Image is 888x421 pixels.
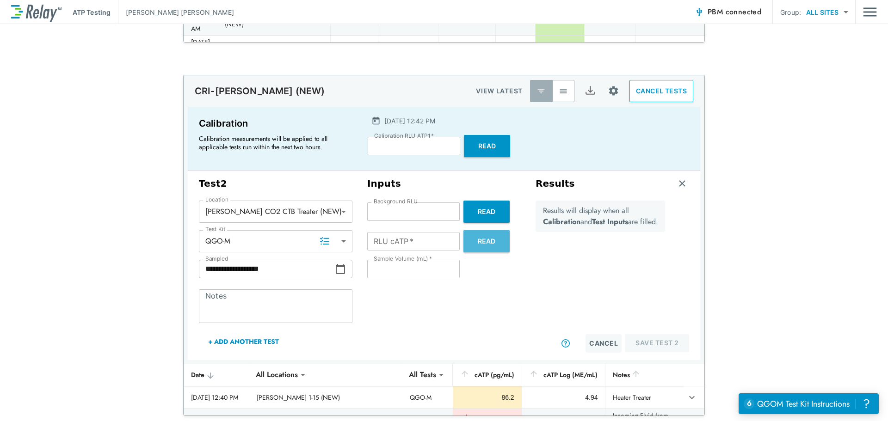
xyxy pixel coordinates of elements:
[73,7,111,17] p: ATP Testing
[205,256,228,262] label: Sampled
[605,386,683,409] td: Heater Treater
[635,36,693,67] td: Pipeline
[693,39,709,55] button: expand row
[371,116,381,125] img: Calender Icon
[126,7,234,17] p: [PERSON_NAME] [PERSON_NAME]
[536,86,546,96] img: Latest
[199,330,288,353] button: + Add Another Test
[536,178,575,189] h3: Results
[402,366,443,384] div: All Tests
[559,86,568,96] img: View All
[402,386,453,409] td: QGO-M
[217,36,282,67] td: Jamestown SWD (NEW)
[608,85,619,97] img: Settings Icon
[460,369,514,380] div: cATP (pg/mL)
[195,85,325,97] p: CRI-[PERSON_NAME] (NEW)
[695,7,704,17] img: Connected Icon
[678,179,687,188] img: Remove
[543,205,658,227] p: Results will display when all and are filled.
[863,3,877,21] img: Drawer Icon
[191,37,210,65] div: [DATE] 11:03 AM
[629,80,693,102] button: CANCEL TESTS
[691,3,765,21] button: PBM connected
[476,85,523,97] p: VIEW LATEST
[199,232,352,250] div: QGO-M
[11,2,62,22] img: LuminUltra Relay
[601,79,626,103] button: Site setup
[199,134,347,151] p: Calibration measurements will be applied to all applicable tests run within the next two hours.
[463,201,510,223] button: Read
[543,216,580,227] b: Calibration
[739,393,879,414] iframe: Resource center
[613,369,675,380] div: Notes
[684,390,700,405] button: expand row
[367,178,521,189] h3: Inputs
[184,364,249,386] th: Date
[199,260,335,278] input: Choose date, selected date is Aug 28, 2025
[530,393,598,402] div: 4.94
[586,334,622,353] button: Cancel
[579,80,601,102] button: Export
[585,85,596,97] img: Export Icon
[199,178,352,189] h3: Test 2
[205,226,226,232] label: Test Kit
[249,366,304,384] div: All Locations
[374,198,418,205] label: Background RLU
[464,135,510,157] button: Read
[463,230,510,252] button: Read
[249,386,402,409] td: [PERSON_NAME] 1-15 (NEW)
[205,196,228,203] label: Location
[374,133,434,139] label: Calibration RLU ATP1
[529,369,598,380] div: cATP Log (ME/mL)
[780,7,801,17] p: Group:
[863,3,877,21] button: Main menu
[191,393,242,402] div: [DATE] 12:40 PM
[592,216,628,227] b: Test Inputs
[708,6,761,18] span: PBM
[461,393,514,402] div: 86.2
[199,116,351,131] p: Calibration
[726,6,762,17] span: connected
[384,116,435,126] p: [DATE] 12:42 PM
[199,202,352,221] div: [PERSON_NAME] CO2 CTB Treater (NEW)
[282,36,330,67] td: QGO-M
[374,256,432,262] label: Sample Volume (mL)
